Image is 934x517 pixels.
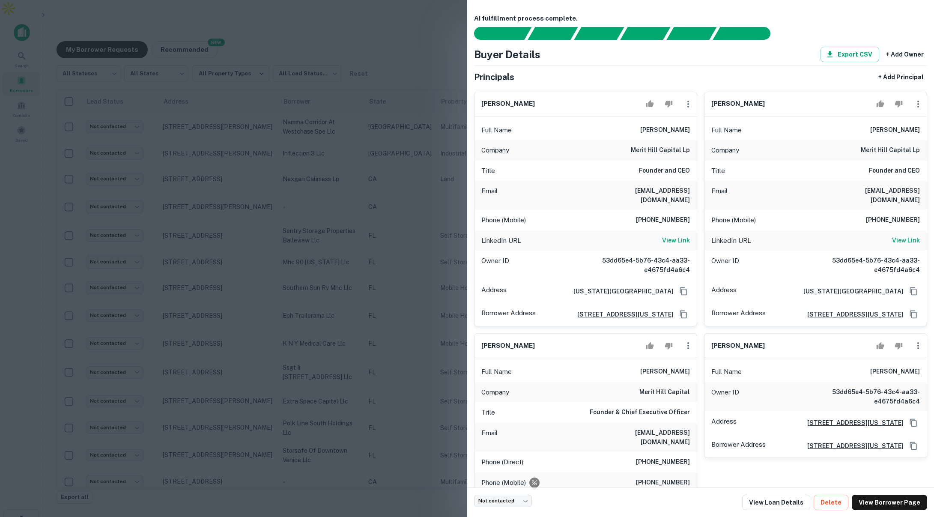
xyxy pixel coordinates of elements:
p: Email [481,186,498,205]
p: Title [711,166,725,176]
h6: [US_STATE][GEOGRAPHIC_DATA] [797,287,904,296]
p: Company [711,145,739,155]
h6: Founder and CEO [639,166,690,176]
h6: [PERSON_NAME] [711,99,765,109]
p: Phone (Direct) [481,457,523,467]
h6: 53dd65e4-5b76-43c4-aa33-e4675fd4a6c4 [817,387,920,406]
button: Reject [891,337,906,354]
p: Borrower Address [711,439,766,452]
button: Copy Address [677,308,690,321]
h6: [PERSON_NAME] [640,367,690,377]
a: View Link [662,236,690,246]
button: Copy Address [907,308,920,321]
h6: 53dd65e4-5b76-43c4-aa33-e4675fd4a6c4 [587,256,690,275]
p: Full Name [711,367,742,377]
p: Company [481,387,509,397]
h6: Founder & Chief Executive Officer [590,407,690,418]
button: Reject [661,96,676,113]
button: + Add Owner [883,47,927,62]
p: Owner ID [711,387,739,406]
p: Owner ID [711,256,739,275]
p: Borrower Address [711,308,766,321]
button: + Add Principal [875,69,927,85]
a: View Link [892,236,920,246]
a: View Loan Details [742,495,810,510]
p: Company [481,145,509,155]
p: Address [711,285,737,298]
div: Principals found, still searching for contact information. This may take time... [666,27,716,40]
p: Full Name [481,367,512,377]
h6: 53dd65e4-5b76-43c4-aa33-e4675fd4a6c4 [817,256,920,275]
h6: [PERSON_NAME] [711,341,765,351]
h6: [US_STATE][GEOGRAPHIC_DATA] [567,287,674,296]
button: Export CSV [821,47,879,62]
button: Copy Address [907,439,920,452]
p: Phone (Mobile) [481,215,526,225]
h6: [EMAIL_ADDRESS][DOMAIN_NAME] [587,186,690,205]
button: Copy Address [907,285,920,298]
h6: [PHONE_NUMBER] [636,457,690,467]
h6: [PHONE_NUMBER] [636,215,690,225]
a: [STREET_ADDRESS][US_STATE] [800,418,904,427]
p: Borrower Address [481,308,536,321]
h6: merit hill capital lp [861,145,920,155]
p: Email [711,186,728,205]
a: [STREET_ADDRESS][US_STATE] [800,310,904,319]
h6: [PERSON_NAME] [870,125,920,135]
div: Documents found, AI parsing details... [574,27,624,40]
p: LinkedIn URL [481,236,521,246]
div: Your request is received and processing... [528,27,578,40]
h6: [PERSON_NAME] [481,99,535,109]
h6: [EMAIL_ADDRESS][DOMAIN_NAME] [817,186,920,205]
h6: [PERSON_NAME] [870,367,920,377]
button: Delete [814,495,848,510]
div: AI fulfillment process complete. [713,27,781,40]
a: [STREET_ADDRESS][US_STATE] [570,310,674,319]
p: LinkedIn URL [711,236,751,246]
h6: [PERSON_NAME] [481,341,535,351]
button: Accept [873,96,888,113]
a: [STREET_ADDRESS][US_STATE] [800,441,904,451]
p: Phone (Mobile) [711,215,756,225]
div: Sending borrower request to AI... [464,27,528,40]
button: Reject [661,337,676,354]
button: Accept [642,96,657,113]
h6: Founder and CEO [869,166,920,176]
button: Copy Address [677,285,690,298]
p: Email [481,428,498,447]
h5: Principals [474,71,514,84]
div: Principals found, AI now looking for contact information... [620,27,670,40]
h6: merit hill capital [639,387,690,397]
button: Accept [642,337,657,354]
p: Address [481,285,507,298]
p: Phone (Mobile) [481,478,526,488]
h6: View Link [662,236,690,245]
h6: View Link [892,236,920,245]
p: Full Name [711,125,742,135]
h4: Buyer Details [474,47,540,62]
h6: AI fulfillment process complete. [474,14,928,24]
div: Requests to not be contacted at this number [529,478,540,488]
iframe: Chat Widget [891,448,934,490]
p: Full Name [481,125,512,135]
div: Not contacted [474,495,532,507]
p: Owner ID [481,256,509,275]
h6: [PHONE_NUMBER] [866,215,920,225]
p: Address [711,416,737,429]
a: View Borrower Page [852,495,927,510]
h6: [PHONE_NUMBER] [636,478,690,488]
h6: [EMAIL_ADDRESS][DOMAIN_NAME] [587,428,690,447]
p: Title [481,407,495,418]
button: Copy Address [907,416,920,429]
button: Reject [891,96,906,113]
button: Accept [873,337,888,354]
h6: [PERSON_NAME] [640,125,690,135]
p: Title [481,166,495,176]
h6: merit hill capital lp [631,145,690,155]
